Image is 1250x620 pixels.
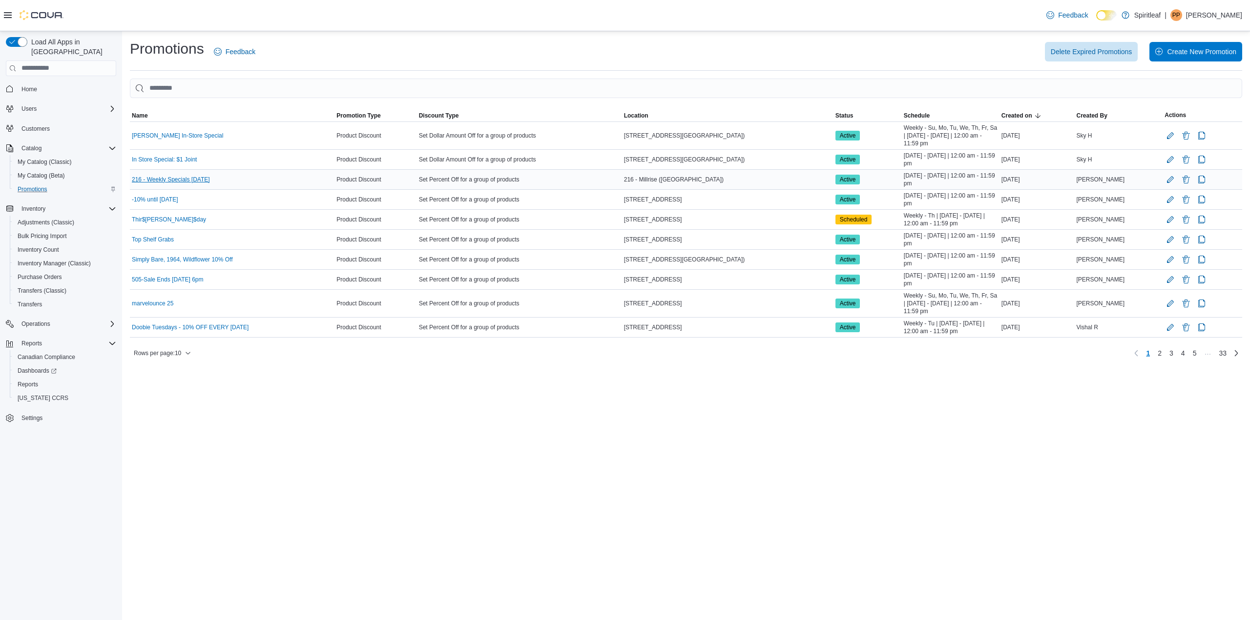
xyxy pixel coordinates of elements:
a: Canadian Compliance [14,351,79,363]
input: Dark Mode [1096,10,1117,20]
span: Product Discount [336,196,381,203]
li: Skipping pages 6 to 32 [1200,348,1215,360]
span: Users [21,105,37,113]
button: Previous page [1130,347,1142,359]
span: Sky H [1076,132,1092,140]
img: Cova [20,10,63,20]
span: Promotions [18,185,47,193]
span: Bulk Pricing Import [14,230,116,242]
button: Transfers [10,298,120,311]
div: Set Percent Off for a group of products [417,298,622,309]
button: Delete Expired Promotions [1045,42,1138,61]
a: -10% until [DATE] [132,196,178,203]
span: [DATE] - [DATE] | 12:00 am - 11:59 pm [904,232,998,247]
span: Product Discount [336,216,381,223]
button: Delete Promotion [1180,234,1192,245]
button: Edit Promotion [1165,234,1176,245]
button: Users [2,102,120,116]
a: Transfers (Classic) [14,285,70,297]
button: Page 1 of 33 [1142,345,1154,361]
button: Rows per page:10 [130,347,195,359]
span: Customers [21,125,50,133]
button: My Catalog (Beta) [10,169,120,182]
span: 1 [1146,348,1150,358]
button: Promotion Type [334,110,417,121]
span: Inventory [21,205,45,213]
button: Operations [18,318,54,330]
a: Page 5 of 33 [1189,345,1201,361]
span: [DATE] - [DATE] | 12:00 am - 11:59 pm [904,272,998,287]
span: PP [1172,9,1180,21]
a: 216 - Weekly Specials [DATE] [132,176,210,183]
button: Delete Promotion [1180,174,1192,185]
button: Clone Promotion [1196,130,1208,141]
button: Reports [10,378,120,391]
span: [STREET_ADDRESS][GEOGRAPHIC_DATA]) [624,256,745,263]
span: Active [835,299,860,308]
div: Set Percent Off for a group of products [417,254,622,265]
button: Clone Promotion [1196,298,1208,309]
button: Reports [2,337,120,350]
button: Edit Promotion [1165,274,1176,285]
span: [STREET_ADDRESS] [624,323,682,331]
button: Inventory Manager (Classic) [10,257,120,270]
button: Bulk Pricing Import [10,229,120,243]
div: Set Dollar Amount Off for a group of products [417,154,622,165]
button: Location [622,110,833,121]
button: Edit Promotion [1165,254,1176,265]
a: Adjustments (Classic) [14,217,78,228]
span: Active [840,299,856,308]
button: Reports [18,338,46,349]
span: Delete Expired Promotions [1051,47,1132,57]
span: Feedback [1058,10,1088,20]
span: Product Discount [336,323,381,331]
span: Discount Type [419,112,459,120]
span: Product Discount [336,256,381,263]
nav: Pagination for table: [1130,345,1242,361]
a: [US_STATE] CCRS [14,392,72,404]
a: 505-Sale Ends [DATE] 6pm [132,276,204,283]
span: Name [132,112,148,120]
span: 4 [1181,348,1185,358]
span: Schedule [904,112,930,120]
div: Paul P [1170,9,1182,21]
span: Vishal R [1076,323,1098,331]
button: Delete Promotion [1180,214,1192,225]
button: Status [833,110,902,121]
span: Active [835,155,860,164]
span: Reports [18,338,116,349]
button: Create New Promotion [1149,42,1242,61]
button: Home [2,82,120,96]
span: [STREET_ADDRESS][GEOGRAPHIC_DATA]) [624,132,745,140]
button: Edit Promotion [1165,174,1176,185]
span: Transfers (Classic) [14,285,116,297]
span: Promotion Type [336,112,380,120]
a: Promotions [14,183,51,195]
button: Name [130,110,334,121]
span: [STREET_ADDRESS][GEOGRAPHIC_DATA]) [624,156,745,163]
span: [PERSON_NAME] [1076,176,1125,183]
span: Active [835,131,860,140]
button: Clone Promotion [1196,174,1208,185]
span: Load All Apps in [GEOGRAPHIC_DATA] [27,37,116,57]
nav: Complex example [6,78,116,451]
span: 3 [1169,348,1173,358]
button: Delete Promotion [1180,154,1192,165]
span: Weekly - Su, Mo, Tu, We, Th, Fr, Sa | [DATE] - [DATE] | 12:00 am - 11:59 pm [904,292,998,315]
ul: Pagination for table: [1142,345,1230,361]
button: Clone Promotion [1196,274,1208,285]
span: Weekly - Su, Mo, Tu, We, Th, Fr, Sa | [DATE] - [DATE] | 12:00 am - 11:59 pm [904,124,998,147]
span: Product Discount [336,176,381,183]
span: Active [840,275,856,284]
span: Product Discount [336,132,381,140]
span: Home [21,85,37,93]
button: Created By [1074,110,1163,121]
button: Created on [1000,110,1075,121]
span: [STREET_ADDRESS] [624,196,682,203]
button: Clone Promotion [1196,154,1208,165]
span: 216 - Millrise ([GEOGRAPHIC_DATA]) [624,176,724,183]
span: Reports [21,340,42,347]
a: Page 33 of 33 [1215,345,1230,361]
span: Canadian Compliance [18,353,75,361]
span: [DATE] - [DATE] | 12:00 am - 11:59 pm [904,172,998,187]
